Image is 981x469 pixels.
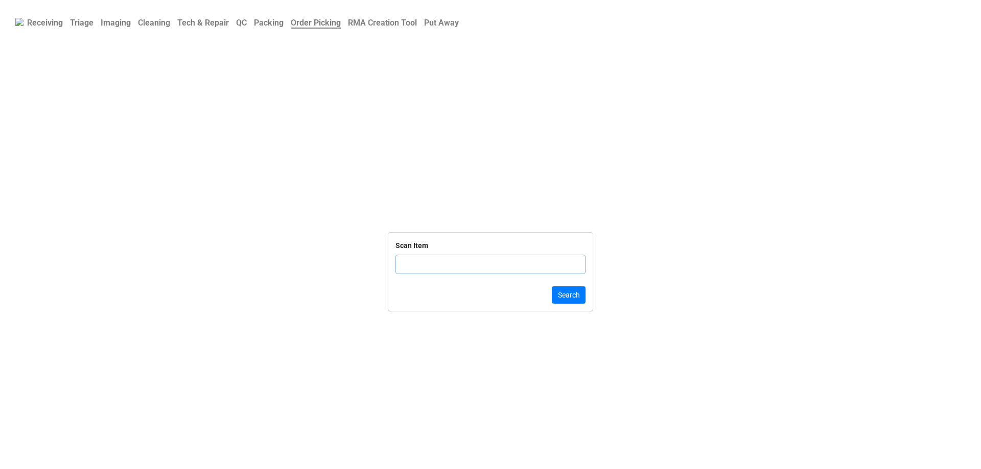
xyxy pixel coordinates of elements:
div: Scan Item [395,240,428,251]
b: RMA Creation Tool [348,18,417,28]
a: Tech & Repair [174,13,232,33]
b: Order Picking [291,18,341,29]
a: Imaging [97,13,134,33]
button: Search [552,286,586,304]
b: Put Away [424,18,459,28]
a: Receiving [24,13,66,33]
img: RexiLogo.png [15,18,24,26]
b: Receiving [27,18,63,28]
b: QC [236,18,247,28]
a: Put Away [421,13,462,33]
b: Cleaning [138,18,170,28]
a: Order Picking [287,13,344,33]
b: Packing [254,18,284,28]
a: RMA Creation Tool [344,13,421,33]
a: Triage [66,13,97,33]
a: QC [232,13,250,33]
b: Tech & Repair [177,18,229,28]
b: Imaging [101,18,131,28]
a: Cleaning [134,13,174,33]
a: Packing [250,13,287,33]
b: Triage [70,18,94,28]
